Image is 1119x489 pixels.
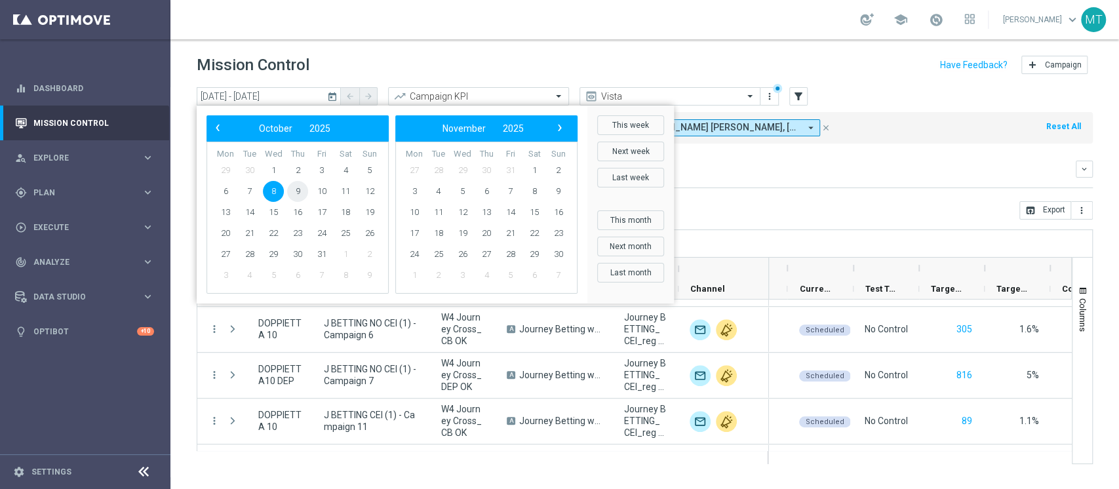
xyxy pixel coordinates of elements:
[524,244,545,265] span: 29
[287,265,308,286] span: 6
[519,415,602,427] span: Journey Betting w4 CB
[548,265,569,286] span: 7
[893,12,908,27] span: school
[33,71,154,106] a: Dashboard
[388,87,569,106] ng-select: Campaign KPI
[404,244,425,265] span: 24
[690,411,711,432] img: Optimail
[442,123,486,134] span: November
[1027,60,1038,70] i: add
[14,83,155,94] div: equalizer Dashboard
[500,265,521,286] span: 5
[865,284,897,294] span: Test Type
[548,223,569,244] span: 23
[524,265,545,286] span: 6
[215,202,236,223] span: 13
[327,90,339,102] i: today
[263,181,284,202] span: 8
[197,87,341,106] input: Select date range
[441,403,484,439] span: W4 Journey Cross_CB OK
[498,149,522,160] th: weekday
[597,142,664,161] button: Next week
[624,403,667,439] span: Journey BETTING_ CEI_reg 8-16_No Mode, J BETTING CEI (1)
[955,321,973,338] button: 305
[215,181,236,202] span: 6
[716,365,737,386] img: Other
[1019,324,1039,334] span: 1.6%
[335,244,356,265] span: 1
[287,223,308,244] span: 23
[1019,205,1093,215] multiple-options-button: Export to CSV
[940,60,1008,69] input: Have Feedback?
[764,91,775,102] i: more_vert
[324,317,419,341] span: J BETTING NO CEI (1) - Campaign 6
[475,149,499,160] th: weekday
[955,367,973,383] button: 816
[14,326,155,337] div: lightbulb Optibot +10
[799,369,851,381] colored-tag: Scheduled
[311,265,332,286] span: 7
[208,323,220,335] i: more_vert
[1002,10,1081,29] a: [PERSON_NAME]keyboard_arrow_down
[716,319,737,340] div: Other
[690,365,711,386] div: Optimail
[33,154,142,162] span: Explore
[238,149,262,160] th: weekday
[399,120,568,137] bs-datepicker-navigation-view: ​ ​ ​
[14,222,155,233] button: play_circle_outline Execute keyboard_arrow_right
[197,106,674,303] bs-daterangepicker-container: calendar
[208,369,220,381] button: more_vert
[311,202,332,223] span: 17
[15,152,27,164] i: person_search
[263,223,284,244] span: 22
[239,223,260,244] span: 21
[215,244,236,265] span: 27
[524,181,545,202] span: 8
[13,466,25,478] i: settings
[865,415,908,427] div: No Control
[476,160,497,181] span: 30
[806,418,844,426] span: Scheduled
[1062,284,1093,294] span: Control Customers
[427,149,451,160] th: weekday
[311,223,332,244] span: 24
[548,202,569,223] span: 16
[142,290,154,303] i: keyboard_arrow_right
[335,223,356,244] span: 25
[15,222,27,233] i: play_circle_outline
[215,160,236,181] span: 29
[15,152,142,164] div: Explore
[258,409,302,433] span: DOPPIETTA 10
[624,449,667,484] span: Journey BETTING_ CEI_reg 8-16_No Mode, J BETTING CEI (1)
[597,115,664,135] button: This week
[503,123,524,134] span: 2025
[309,123,330,134] span: 2025
[960,413,973,429] button: 89
[799,323,851,336] colored-tag: Scheduled
[524,160,545,181] span: 1
[522,149,547,160] th: weekday
[690,319,711,340] img: Optimail
[1081,7,1106,32] div: MT
[210,120,227,137] button: ‹
[524,223,545,244] span: 22
[259,123,292,134] span: October
[597,263,664,283] button: Last month
[263,160,284,181] span: 1
[335,181,356,202] span: 11
[519,323,602,335] span: Journey Betting w4 CB
[865,323,908,335] div: No Control
[334,149,358,160] th: weekday
[452,160,473,181] span: 29
[773,84,782,93] div: There are unsaved changes
[1045,119,1082,134] button: Reset All
[548,160,569,181] span: 2
[404,265,425,286] span: 1
[799,415,851,427] colored-tag: Scheduled
[33,314,137,349] a: Optibot
[551,120,568,137] button: ›
[597,210,664,230] button: This month
[14,257,155,267] div: track_changes Analyze keyboard_arrow_right
[215,223,236,244] span: 20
